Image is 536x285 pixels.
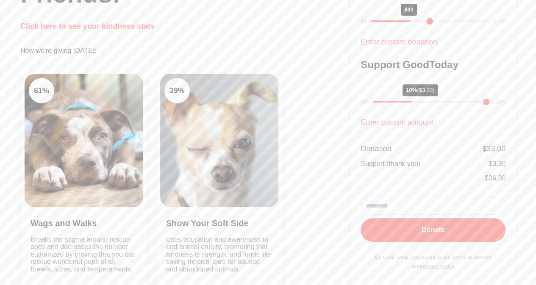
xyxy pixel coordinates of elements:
[401,4,417,16] div: $33
[166,236,273,273] p: Uses education and awareness to end animal cruelty, promoting that kindness is strength, and fund...
[361,252,505,271] p: By continuing, you agree to our terms of service and
[489,174,505,182] span: 36.30
[361,218,505,242] button: Donate
[361,159,420,169] div: Support (thank you)
[164,78,190,103] div: 39 %
[489,159,505,169] div: $
[494,98,505,106] div: 30%
[361,17,367,26] div: $1
[493,17,505,26] div: $100
[31,217,137,229] h3: Wags and Walks
[421,263,454,269] a: privacy policy
[166,217,273,229] h3: Show Your Soft Side
[482,143,505,155] div: $
[160,74,279,207] img: Clean Cooking Alliance
[403,84,438,96] div: 10%
[492,160,505,167] span: 3.30
[361,98,369,106] div: 0%
[361,143,391,155] div: Donation
[29,78,54,103] div: 61 %
[25,74,143,207] img: Clean Air Task Force
[417,87,434,93] span: ($3.30)
[20,46,350,56] p: How we're giving [DATE]:
[486,144,505,153] span: 33.00
[485,173,505,183] div: $
[361,38,437,46] a: Enter custom donation
[20,22,155,30] a: Click here to see your kindness stats
[361,58,505,72] h3: Support GoodToday
[31,236,137,273] p: Breaks the stigma around rescue dogs and decreases the number euthanized by proving that you can ...
[361,118,433,127] a: Enter custom amount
